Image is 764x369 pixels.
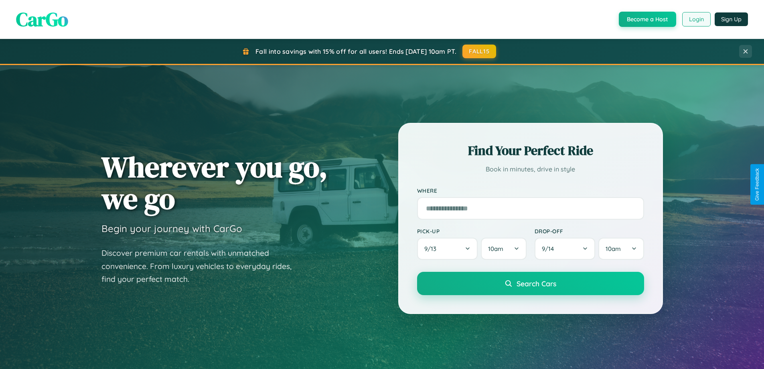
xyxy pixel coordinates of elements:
[481,238,526,260] button: 10am
[424,245,440,253] span: 9 / 13
[101,222,242,234] h3: Begin your journey with CarGo
[255,47,456,55] span: Fall into savings with 15% off for all users! Ends [DATE] 10am PT.
[417,142,644,159] h2: Find Your Perfect Ride
[598,238,644,260] button: 10am
[488,245,503,253] span: 10am
[535,238,596,260] button: 9/14
[101,151,328,214] h1: Wherever you go, we go
[417,228,527,234] label: Pick-up
[715,12,748,26] button: Sign Up
[754,168,760,201] div: Give Feedback
[606,245,621,253] span: 10am
[16,6,68,33] span: CarGo
[417,238,478,260] button: 9/13
[101,247,302,286] p: Discover premium car rentals with unmatched convenience. From luxury vehicles to everyday rides, ...
[417,163,644,175] p: Book in minutes, drive in style
[535,228,644,234] label: Drop-off
[542,245,558,253] span: 9 / 14
[517,279,556,288] span: Search Cars
[619,12,676,27] button: Become a Host
[682,12,711,27] button: Login
[417,187,644,194] label: Where
[462,45,496,58] button: FALL15
[417,272,644,295] button: Search Cars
